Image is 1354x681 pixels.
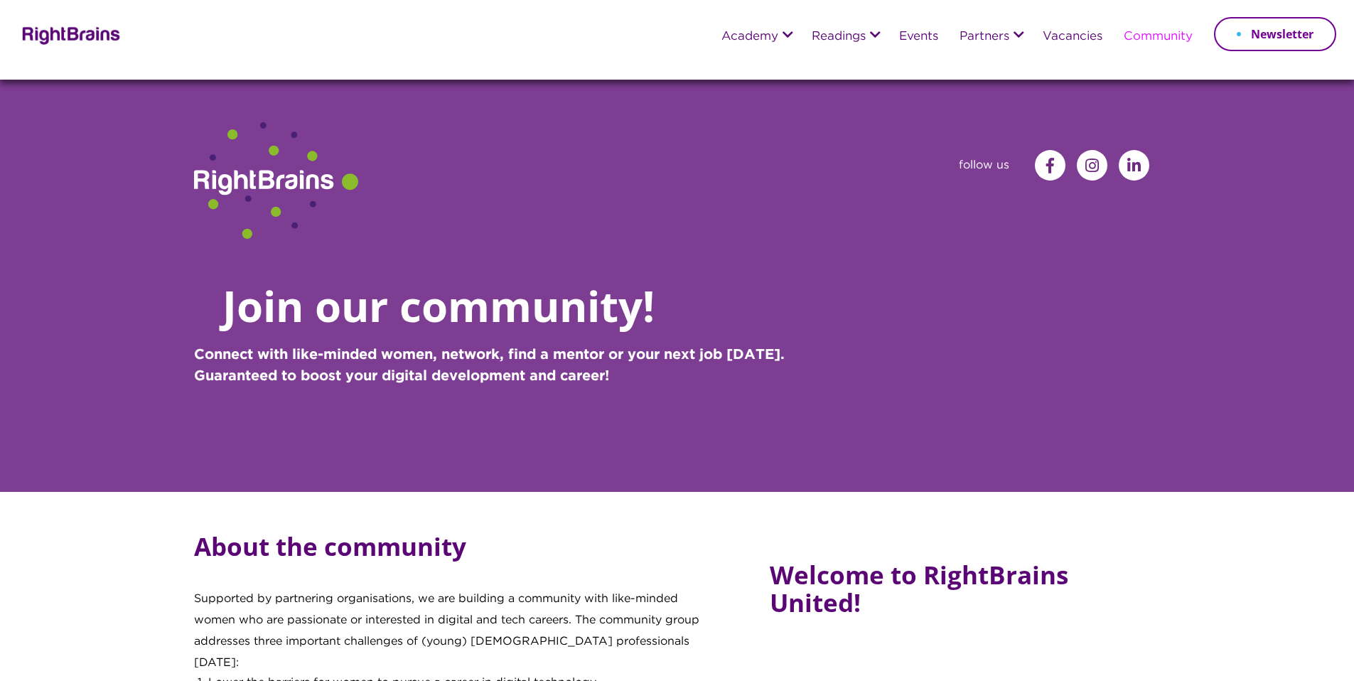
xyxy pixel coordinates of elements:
h5: Welcome to RightBrains United! [770,561,1134,645]
h1: Join our community! [194,282,683,329]
a: Newsletter [1214,17,1336,51]
a: Events [899,31,938,43]
a: Academy [721,31,778,43]
p: Connect with like-minded women, network, find a mentor or your next job [DATE]. Guaranteed to boo... [194,344,919,408]
h5: About the community [194,532,723,589]
div: Supported by partnering organisations, we are building a community with like-minded women who are... [194,589,723,674]
img: Rightbrains [18,24,121,45]
a: Readings [812,31,866,43]
a: Vacancies [1043,31,1102,43]
a: Partners [960,31,1009,43]
a: Community [1124,31,1193,43]
span: follow us [959,155,1009,239]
